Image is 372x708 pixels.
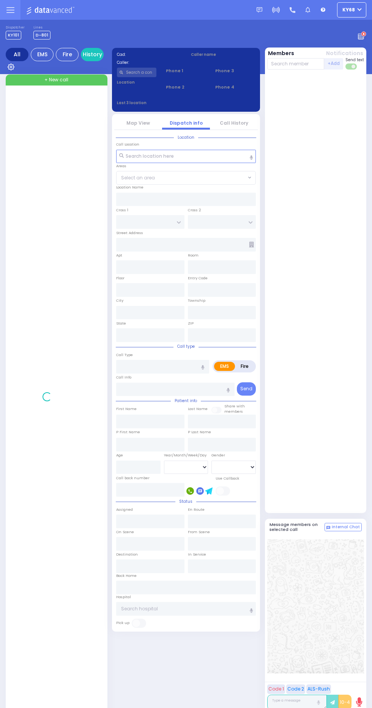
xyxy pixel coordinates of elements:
label: Caller: [117,60,181,65]
label: On Scene [116,529,134,535]
label: P Last Name [188,429,211,435]
button: Code 1 [267,684,285,694]
button: ALS-Rush [306,684,331,694]
label: From Scene [188,529,210,535]
div: Fire [56,48,79,61]
img: comment-alt.png [326,526,330,530]
label: Turn off text [345,63,358,70]
img: Logo [26,5,77,15]
span: Location [174,135,198,140]
span: Phone 2 [166,84,206,90]
span: Internal Chat [332,524,360,530]
label: Location [117,79,157,85]
label: Township [188,298,205,303]
label: Back Home [116,573,137,578]
input: Search member [267,58,325,70]
h5: Message members on selected call [270,522,325,532]
input: Search location here [116,150,256,163]
label: City [116,298,123,303]
label: First Name [116,406,137,412]
span: Phone 4 [215,84,255,90]
span: Select an area [121,174,155,181]
a: History [81,48,104,61]
label: Location Name [116,185,143,190]
button: Members [268,49,294,57]
span: Call type [173,344,199,349]
label: In Service [188,552,206,557]
label: Call Type [116,352,133,358]
label: Street Address [116,230,143,236]
label: ZIP [188,321,194,326]
label: Entry Code [188,276,208,281]
label: Assigned [116,507,133,512]
label: Call Info [116,375,131,380]
a: Call History [220,120,248,126]
span: + New call [44,76,68,83]
label: Floor [116,276,125,281]
label: En Route [188,507,205,512]
span: Other building occupants [249,242,254,247]
label: Age [116,453,123,458]
label: Lines [33,25,50,30]
div: Year/Month/Week/Day [164,453,208,458]
label: Call back number [116,475,150,481]
span: Send text [345,57,364,63]
label: Destination [116,552,138,557]
label: Last Name [188,406,208,412]
label: Last 3 location [117,100,186,106]
span: members [224,409,243,414]
label: Fire [235,362,255,371]
button: Code 2 [286,684,305,694]
span: Phone 3 [215,68,255,74]
label: Call Location [116,142,139,147]
label: Hospital [116,594,131,600]
input: Search hospital [116,602,256,616]
a: Dispatch info [170,120,203,126]
label: Dispatcher [6,25,25,30]
div: EMS [31,48,54,61]
span: KY101 [6,31,21,40]
span: Phone 1 [166,68,206,74]
label: Cross 2 [188,207,201,213]
div: All [6,48,28,61]
button: Send [237,382,256,396]
span: ky68 [342,6,355,13]
a: Map View [126,120,150,126]
label: EMS [214,362,235,371]
label: Cross 1 [116,207,128,213]
img: message.svg [257,7,262,13]
label: Use Callback [216,476,239,481]
button: ky68 [337,2,366,17]
label: P First Name [116,429,140,435]
span: Patient info [171,398,201,404]
label: Pick up [116,620,129,626]
button: Internal Chat [325,523,362,531]
label: Cad: [117,52,181,57]
label: Areas [116,163,126,169]
label: Gender [211,453,225,458]
span: Status [175,499,196,504]
label: Room [188,253,199,258]
label: Apt [116,253,122,258]
small: Share with [224,404,245,409]
button: Notifications [326,49,363,57]
span: D-801 [33,31,50,40]
input: Search a contact [117,68,157,77]
label: State [116,321,126,326]
label: Caller name [191,52,255,57]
